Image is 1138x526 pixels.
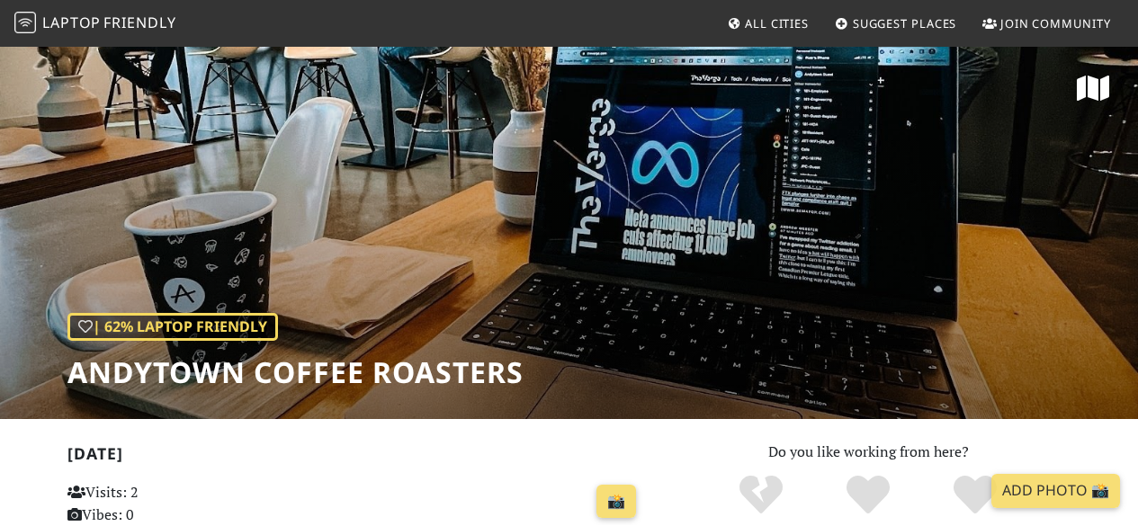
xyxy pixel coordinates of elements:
[828,7,964,40] a: Suggest Places
[67,313,278,342] div: | 62% Laptop Friendly
[666,441,1071,464] p: Do you like working from here?
[42,13,101,32] span: Laptop
[815,473,922,518] div: Yes
[745,15,809,31] span: All Cities
[14,8,176,40] a: LaptopFriendly LaptopFriendly
[103,13,175,32] span: Friendly
[67,444,644,470] h2: [DATE]
[708,473,815,518] div: No
[921,473,1028,518] div: Definitely!
[14,12,36,33] img: LaptopFriendly
[991,474,1120,508] a: Add Photo 📸
[975,7,1118,40] a: Join Community
[720,7,816,40] a: All Cities
[67,355,524,389] h1: Andytown Coffee Roasters
[596,485,636,519] a: 📸
[853,15,957,31] span: Suggest Places
[1000,15,1111,31] span: Join Community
